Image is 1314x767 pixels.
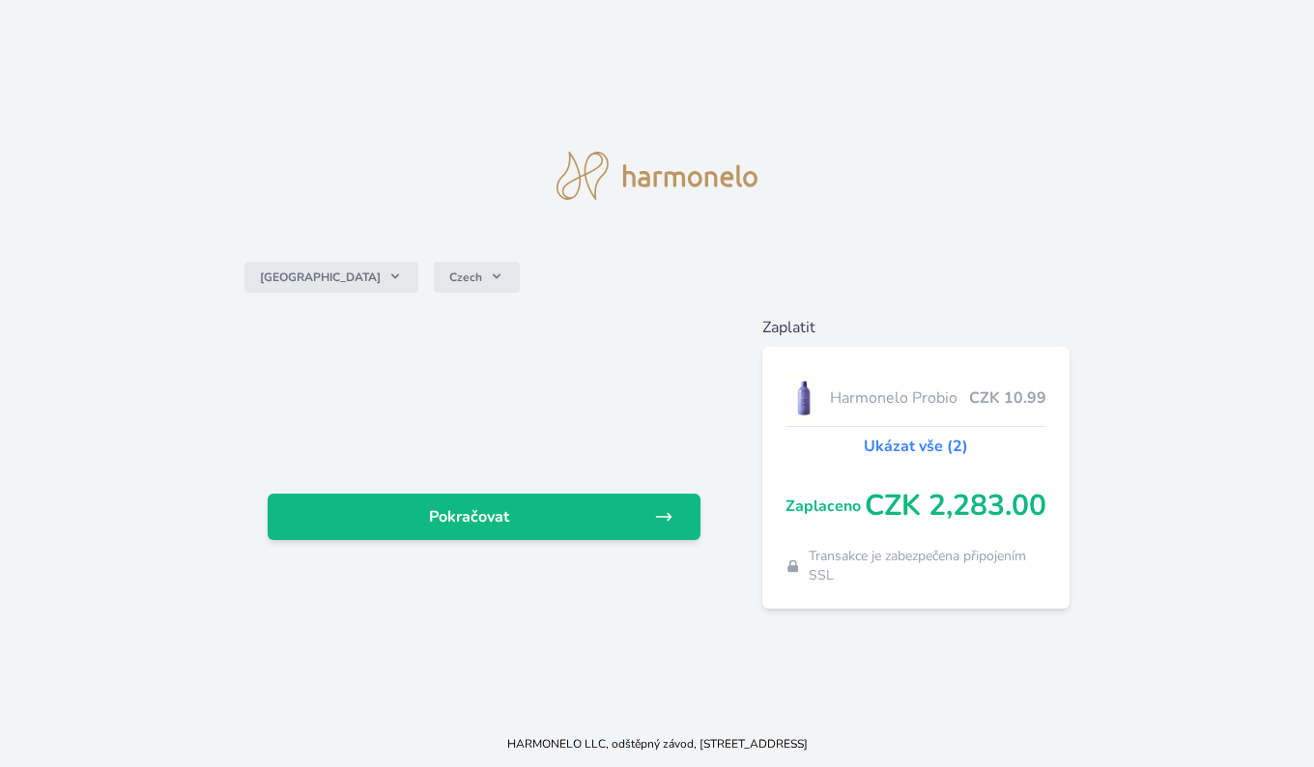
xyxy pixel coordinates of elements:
span: Transakce je zabezpečena připojením SSL [809,547,1046,585]
img: logo.svg [557,152,757,200]
span: Zaplaceno [786,495,864,518]
a: Pokračovat [268,494,700,540]
span: CZK 10.99 [969,386,1046,410]
span: [GEOGRAPHIC_DATA] [260,270,381,285]
span: CZK 2,283.00 [865,489,1046,524]
span: Harmonelo Probio [830,386,968,410]
button: Czech [434,262,520,293]
img: CLEAN_PROBIO_se_stinem_x-lo.jpg [786,374,822,422]
h6: Zaplatit [762,316,1069,339]
a: Ukázat vše (2) [864,435,968,458]
span: Czech [449,270,482,285]
button: [GEOGRAPHIC_DATA] [244,262,418,293]
span: Pokračovat [283,505,654,528]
